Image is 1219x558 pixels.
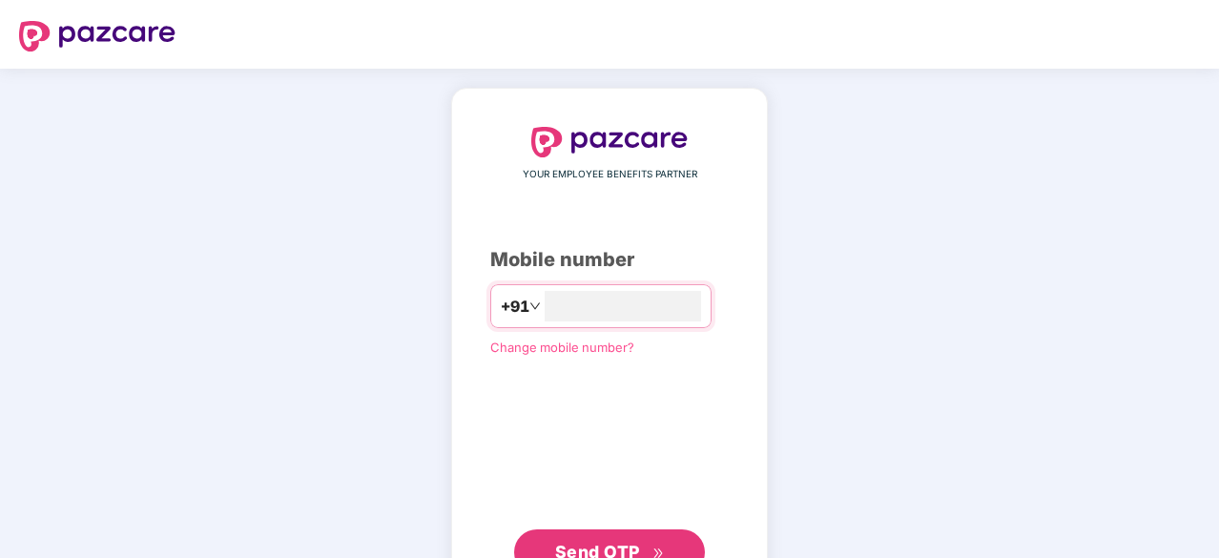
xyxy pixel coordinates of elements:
div: Mobile number [490,245,729,275]
span: YOUR EMPLOYEE BENEFITS PARTNER [523,167,697,182]
a: Change mobile number? [490,340,634,355]
img: logo [19,21,176,52]
span: down [529,300,541,312]
span: +91 [501,295,529,319]
img: logo [531,127,688,157]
